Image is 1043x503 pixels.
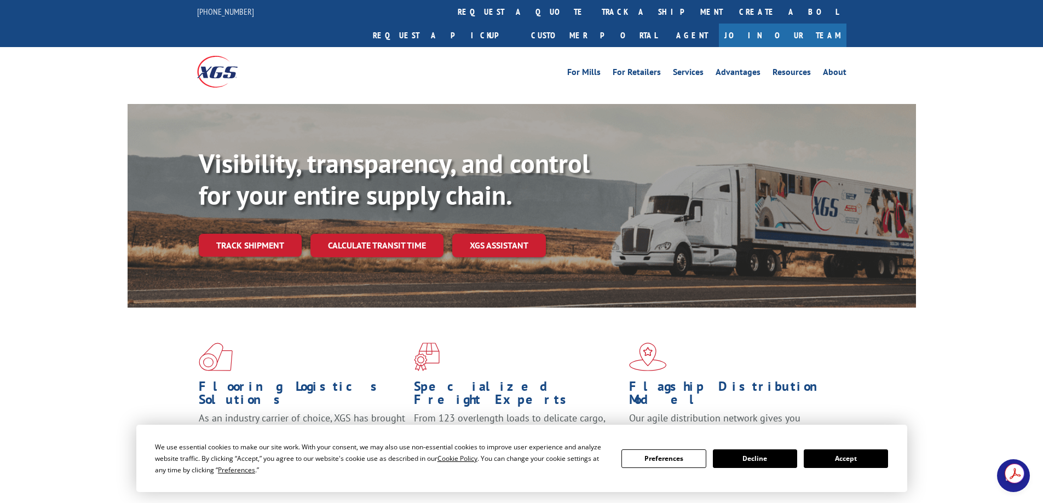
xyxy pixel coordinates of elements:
a: Open chat [997,459,1030,492]
span: Our agile distribution network gives you nationwide inventory management on demand. [629,412,831,437]
a: Resources [773,68,811,80]
a: Customer Portal [523,24,665,47]
button: Preferences [621,449,706,468]
span: Cookie Policy [437,454,477,463]
div: We use essential cookies to make our site work. With your consent, we may also use non-essential ... [155,441,608,476]
a: Join Our Team [719,24,846,47]
p: From 123 overlength loads to delicate cargo, our experienced staff knows the best way to move you... [414,412,621,460]
img: xgs-icon-focused-on-flooring-red [414,343,440,371]
h1: Specialized Freight Experts [414,380,621,412]
a: [PHONE_NUMBER] [197,6,254,17]
h1: Flagship Distribution Model [629,380,836,412]
a: About [823,68,846,80]
button: Accept [804,449,888,468]
a: Agent [665,24,719,47]
a: Advantages [716,68,760,80]
span: As an industry carrier of choice, XGS has brought innovation and dedication to flooring logistics... [199,412,405,450]
button: Decline [713,449,797,468]
a: For Retailers [613,68,661,80]
a: Services [673,68,704,80]
img: xgs-icon-flagship-distribution-model-red [629,343,667,371]
a: Calculate transit time [310,234,443,257]
a: XGS ASSISTANT [452,234,546,257]
a: Track shipment [199,234,302,257]
a: Request a pickup [365,24,523,47]
img: xgs-icon-total-supply-chain-intelligence-red [199,343,233,371]
span: Preferences [218,465,255,475]
b: Visibility, transparency, and control for your entire supply chain. [199,146,590,212]
h1: Flooring Logistics Solutions [199,380,406,412]
div: Cookie Consent Prompt [136,425,907,492]
a: For Mills [567,68,601,80]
